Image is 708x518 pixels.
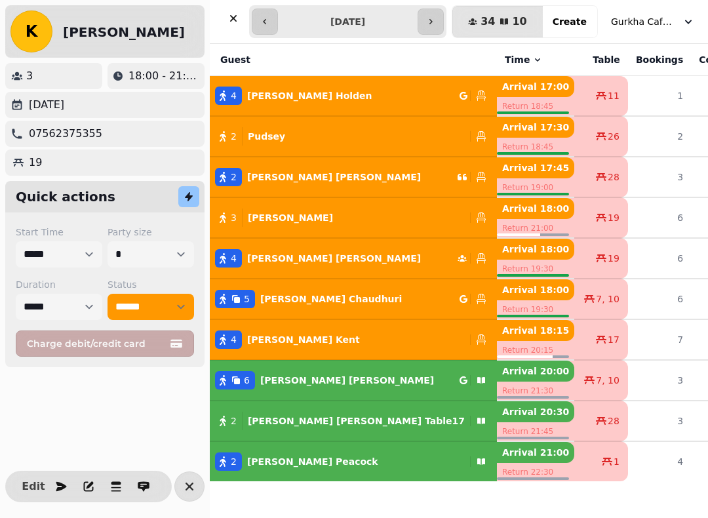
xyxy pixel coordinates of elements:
td: 6 [628,197,691,238]
p: 19 [29,155,42,170]
th: Bookings [628,44,691,76]
span: 2 [231,455,237,468]
span: 2 [231,130,237,143]
span: 10 [512,16,526,27]
span: K [26,24,38,39]
span: 7, 10 [596,292,619,306]
label: Party size [108,226,194,239]
button: 4[PERSON_NAME] Kent [210,324,497,355]
td: 3 [628,360,691,401]
p: Arrival 20:30 [497,401,574,422]
button: Gurkha Cafe & Restauarant [603,10,703,33]
span: 11 [608,89,619,102]
p: [PERSON_NAME] [PERSON_NAME] [247,252,421,265]
p: Return 20:15 [497,341,574,359]
td: 3 [628,401,691,441]
button: 6[PERSON_NAME] [PERSON_NAME] [210,365,497,396]
td: 2 [628,116,691,157]
span: 5 [244,292,250,306]
td: 3 [628,157,691,197]
span: 4 [231,252,237,265]
p: [PERSON_NAME] [PERSON_NAME] [260,374,434,387]
button: Charge debit/credit card [16,330,194,357]
p: 18:00 - 21:00 [128,68,199,84]
span: 6 [244,374,250,387]
p: Return 19:30 [497,260,574,278]
p: Return 21:45 [497,422,574,441]
button: 5[PERSON_NAME] Chaudhuri [210,283,497,315]
button: 2[PERSON_NAME] Peacock [210,446,497,477]
p: [PERSON_NAME] Holden [247,89,372,102]
span: 28 [608,414,619,428]
p: Arrival 18:00 [497,239,574,260]
p: Arrival 18:00 [497,279,574,300]
button: 2[PERSON_NAME] [PERSON_NAME] Table17 [210,405,497,437]
button: Time [505,53,543,66]
p: [PERSON_NAME] [248,211,333,224]
th: Table [574,44,628,76]
span: 3 [231,211,237,224]
td: 6 [628,238,691,279]
span: Time [505,53,530,66]
p: Arrival 18:00 [497,198,574,219]
span: 7, 10 [596,374,619,387]
span: 2 [231,414,237,428]
span: 17 [608,333,619,346]
span: Edit [26,481,41,492]
label: Duration [16,278,102,291]
th: Guest [210,44,497,76]
button: 2[PERSON_NAME] [PERSON_NAME] [210,161,497,193]
button: Create [542,6,597,37]
p: [PERSON_NAME] [PERSON_NAME] [247,170,421,184]
p: Return 18:45 [497,97,574,115]
p: Return 22:30 [497,463,574,481]
p: [DATE] [29,97,64,113]
span: 4 [231,333,237,346]
span: 1 [614,455,619,468]
p: [PERSON_NAME] [PERSON_NAME] Table17 [248,414,465,428]
p: Return 21:00 [497,219,574,237]
td: 6 [628,279,691,319]
p: [PERSON_NAME] Peacock [247,455,378,468]
span: 26 [608,130,619,143]
button: 2Pudsey [210,121,497,152]
button: 3[PERSON_NAME] [210,202,497,233]
p: Arrival 21:00 [497,442,574,463]
span: 28 [608,170,619,184]
p: Arrival 18:15 [497,320,574,341]
span: 34 [481,16,495,27]
span: Gurkha Cafe & Restauarant [611,15,677,28]
p: Pudsey [248,130,285,143]
button: 4[PERSON_NAME] [PERSON_NAME] [210,243,497,274]
p: Arrival 17:00 [497,76,574,97]
p: Return 21:30 [497,382,574,400]
label: Status [108,278,194,291]
p: 07562375355 [29,126,102,142]
span: 19 [608,211,619,224]
p: Return 19:00 [497,178,574,197]
span: Charge debit/credit card [27,339,167,348]
h2: Quick actions [16,188,115,206]
p: 3 [26,68,33,84]
p: Return 19:30 [497,300,574,319]
p: Arrival 17:30 [497,117,574,138]
p: [PERSON_NAME] Chaudhuri [260,292,402,306]
button: 4[PERSON_NAME] Holden [210,80,497,111]
span: Create [553,17,587,26]
span: 19 [608,252,619,265]
label: Start Time [16,226,102,239]
p: Arrival 17:45 [497,157,574,178]
button: Edit [20,473,47,500]
td: 1 [628,76,691,117]
button: 3410 [452,6,543,37]
span: 2 [231,170,237,184]
td: 7 [628,319,691,360]
p: [PERSON_NAME] Kent [247,333,360,346]
h2: [PERSON_NAME] [63,23,185,41]
td: 4 [628,441,691,481]
p: Return 18:45 [497,138,574,156]
p: Arrival 20:00 [497,361,574,382]
span: 4 [231,89,237,102]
